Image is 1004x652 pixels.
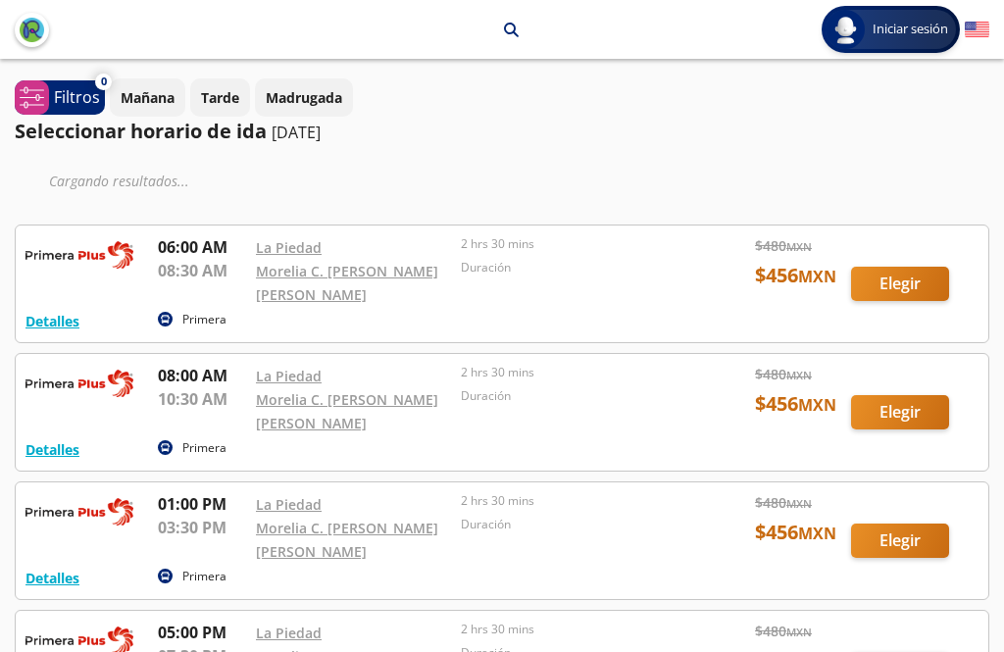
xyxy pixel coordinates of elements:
[182,311,226,328] p: Primera
[15,117,267,146] p: Seleccionar horario de ida
[256,390,438,432] a: Morelia C. [PERSON_NAME] [PERSON_NAME]
[255,78,353,117] button: Madrugada
[256,367,322,385] a: La Piedad
[348,20,414,40] p: La Piedad
[25,568,79,588] button: Detalles
[438,20,489,40] p: Morelia
[256,624,322,642] a: La Piedad
[182,439,226,457] p: Primera
[965,18,989,42] button: English
[15,13,49,47] button: back
[49,172,189,190] em: Cargando resultados ...
[272,121,321,144] p: [DATE]
[25,439,79,460] button: Detalles
[25,311,79,331] button: Detalles
[266,87,342,108] p: Madrugada
[256,519,438,561] a: Morelia C. [PERSON_NAME] [PERSON_NAME]
[201,87,239,108] p: Tarde
[101,74,107,90] span: 0
[54,85,100,109] p: Filtros
[256,262,438,304] a: Morelia C. [PERSON_NAME] [PERSON_NAME]
[190,78,250,117] button: Tarde
[121,87,175,108] p: Mañana
[256,238,322,257] a: La Piedad
[865,20,956,39] span: Iniciar sesión
[15,80,105,115] button: 0Filtros
[182,568,226,585] p: Primera
[110,78,185,117] button: Mañana
[256,495,322,514] a: La Piedad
